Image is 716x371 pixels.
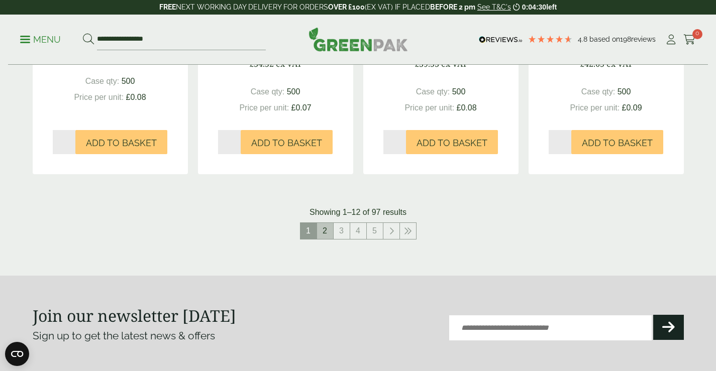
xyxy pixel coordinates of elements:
[581,87,616,96] span: Case qty:
[122,77,135,85] span: 500
[310,206,406,218] p: Showing 1–12 of 97 results
[582,138,653,149] span: Add to Basket
[578,35,589,43] span: 4.8
[74,93,124,101] span: Price per unit:
[328,3,365,11] strong: OVER £100
[546,3,557,11] span: left
[622,103,642,112] span: £0.09
[406,130,498,154] button: Add to Basket
[20,34,61,44] a: Menu
[334,223,350,239] a: 3
[618,87,631,96] span: 500
[692,29,702,39] span: 0
[86,138,157,149] span: Add to Basket
[457,103,477,112] span: £0.08
[416,87,450,96] span: Case qty:
[620,35,631,43] span: 198
[241,130,333,154] button: Add to Basket
[251,87,285,96] span: Case qty:
[5,342,29,366] button: Open CMP widget
[683,35,696,45] i: Cart
[452,87,466,96] span: 500
[350,223,366,239] a: 4
[317,223,333,239] a: 2
[239,103,289,112] span: Price per unit:
[404,103,454,112] span: Price per unit:
[75,130,167,154] button: Add to Basket
[570,103,620,112] span: Price per unit:
[367,223,383,239] a: 5
[251,138,322,149] span: Add to Basket
[309,27,408,51] img: GreenPak Supplies
[291,103,312,112] span: £0.07
[589,35,620,43] span: Based on
[631,35,656,43] span: reviews
[287,87,300,96] span: 500
[300,223,317,239] span: 1
[477,3,511,11] a: See T&C's
[522,3,546,11] span: 0:04:30
[665,35,677,45] i: My Account
[20,34,61,46] p: Menu
[479,36,523,43] img: REVIEWS.io
[571,130,663,154] button: Add to Basket
[126,93,146,101] span: £0.08
[417,138,487,149] span: Add to Basket
[33,305,236,326] strong: Join our newsletter [DATE]
[33,328,326,344] p: Sign up to get the latest news & offers
[528,35,573,44] div: 4.79 Stars
[683,32,696,47] a: 0
[159,3,176,11] strong: FREE
[430,3,475,11] strong: BEFORE 2 pm
[85,77,120,85] span: Case qty:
